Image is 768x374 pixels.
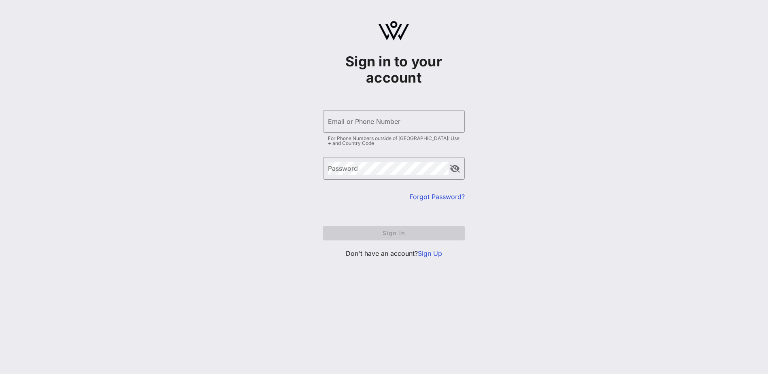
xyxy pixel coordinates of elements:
a: Forgot Password? [410,193,465,201]
button: append icon [450,165,460,173]
div: For Phone Numbers outside of [GEOGRAPHIC_DATA]: Use + and Country Code [328,136,460,146]
img: logo.svg [379,21,409,40]
h1: Sign in to your account [323,53,465,86]
p: Don't have an account? [323,249,465,258]
a: Sign Up [418,249,442,257]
